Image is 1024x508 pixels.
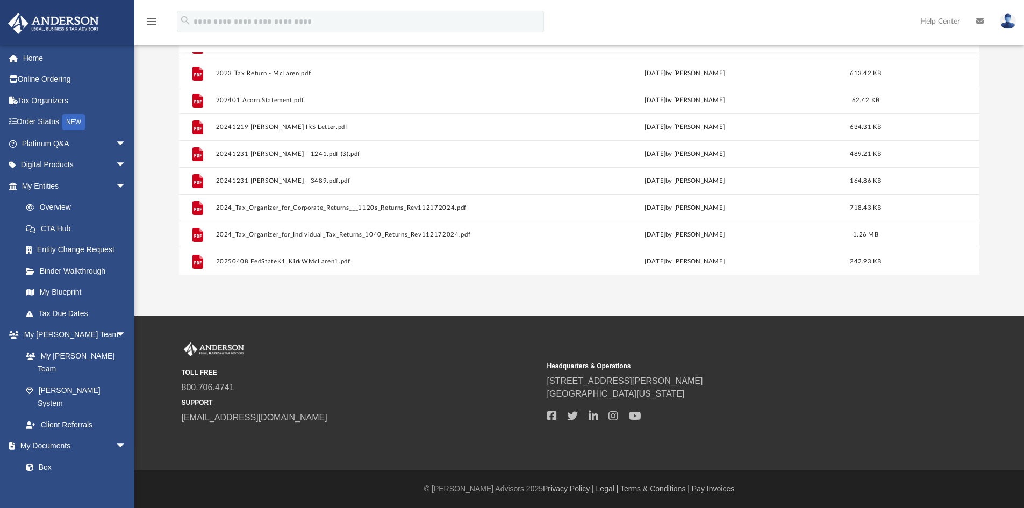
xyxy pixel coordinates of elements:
[8,47,142,69] a: Home
[547,389,685,398] a: [GEOGRAPHIC_DATA][US_STATE]
[853,231,878,237] span: 1.26 MB
[15,414,137,435] a: Client Referrals
[15,260,142,282] a: Binder Walkthrough
[852,97,879,103] span: 62.42 KB
[918,119,942,135] button: More options
[620,484,690,493] a: Terms & Conditions |
[692,484,734,493] a: Pay Invoices
[8,111,142,133] a: Order StatusNEW
[116,435,137,457] span: arrow_drop_down
[15,456,132,478] a: Box
[850,204,881,210] span: 718.43 KB
[8,154,142,176] a: Digital Productsarrow_drop_down
[216,231,525,238] button: 2024_Tax_Organizer_for_Individual_Tax_Returns_1040_Returns_Rev112172024.pdf
[918,253,942,269] button: More options
[1000,13,1016,29] img: User Pic
[918,65,942,81] button: More options
[530,230,840,239] div: [DATE] by [PERSON_NAME]
[5,13,102,34] img: Anderson Advisors Platinum Portal
[15,197,142,218] a: Overview
[850,70,881,76] span: 613.42 KB
[116,133,137,155] span: arrow_drop_down
[15,239,142,261] a: Entity Change Request
[116,324,137,346] span: arrow_drop_down
[918,173,942,189] button: More options
[547,376,703,385] a: [STREET_ADDRESS][PERSON_NAME]
[145,15,158,28] i: menu
[116,154,137,176] span: arrow_drop_down
[918,199,942,216] button: More options
[134,483,1024,495] div: © [PERSON_NAME] Advisors 2025
[179,52,980,275] div: grid
[182,398,540,407] small: SUPPORT
[596,484,619,493] a: Legal |
[216,204,525,211] button: 2024_Tax_Organizer_for_Corporate_Returns___1120s_Returns_Rev112172024.pdf
[182,413,327,422] a: [EMAIL_ADDRESS][DOMAIN_NAME]
[918,38,942,54] button: More options
[850,258,881,264] span: 242.93 KB
[145,20,158,28] a: menu
[918,92,942,108] button: More options
[8,175,142,197] a: My Entitiesarrow_drop_down
[530,122,840,132] div: [DATE] by [PERSON_NAME]
[530,68,840,78] div: [DATE] by [PERSON_NAME]
[182,342,246,356] img: Anderson Advisors Platinum Portal
[918,146,942,162] button: More options
[15,380,137,414] a: [PERSON_NAME] System
[850,151,881,156] span: 489.21 KB
[530,256,840,266] div: [DATE] by [PERSON_NAME]
[216,151,525,158] button: 20241231 [PERSON_NAME] - 1241.pdf (3).pdf
[850,177,881,183] span: 164.86 KB
[8,324,137,346] a: My [PERSON_NAME] Teamarrow_drop_down
[8,133,142,154] a: Platinum Q&Aarrow_drop_down
[8,435,137,457] a: My Documentsarrow_drop_down
[62,114,85,130] div: NEW
[15,282,137,303] a: My Blueprint
[530,176,840,185] div: [DATE] by [PERSON_NAME]
[182,368,540,377] small: TOLL FREE
[15,303,142,324] a: Tax Due Dates
[216,70,525,77] button: 2023 Tax Return - McLaren.pdf
[8,90,142,111] a: Tax Organizers
[8,69,142,90] a: Online Ordering
[918,226,942,242] button: More options
[216,177,525,184] button: 20241231 [PERSON_NAME] - 3489.pdf.pdf
[180,15,191,26] i: search
[15,345,132,380] a: My [PERSON_NAME] Team
[15,218,142,239] a: CTA Hub
[850,124,881,130] span: 634.31 KB
[216,97,525,104] button: 202401 Acorn Statement.pdf
[216,258,525,265] button: 20250408 FedStateK1_KirkWMcLaren1.pdf
[216,124,525,131] button: 20241219 [PERSON_NAME] IRS Letter.pdf
[530,203,840,212] div: [DATE] by [PERSON_NAME]
[530,149,840,159] div: [DATE] by [PERSON_NAME]
[116,175,137,197] span: arrow_drop_down
[547,361,905,371] small: Headquarters & Operations
[530,95,840,105] div: [DATE] by [PERSON_NAME]
[182,383,234,392] a: 800.706.4741
[543,484,594,493] a: Privacy Policy |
